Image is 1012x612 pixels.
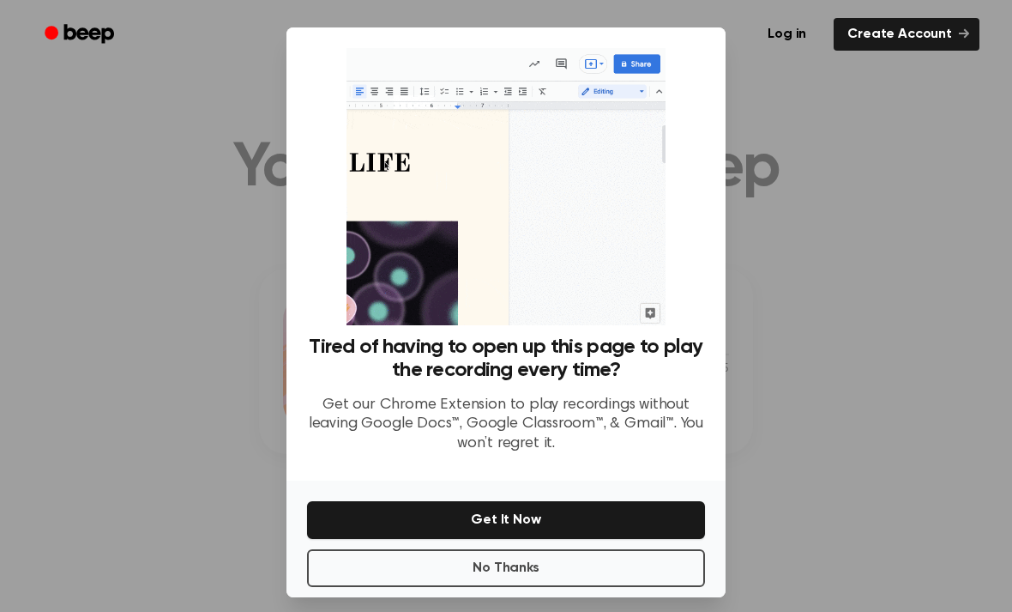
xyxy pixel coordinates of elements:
h3: Tired of having to open up this page to play the recording every time? [307,336,705,382]
a: Log in [750,15,823,54]
button: No Thanks [307,549,705,587]
p: Get our Chrome Extension to play recordings without leaving Google Docs™, Google Classroom™, & Gm... [307,396,705,454]
a: Create Account [834,18,979,51]
button: Get It Now [307,501,705,539]
img: Beep extension in action [346,48,665,325]
a: Beep [33,18,130,52]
